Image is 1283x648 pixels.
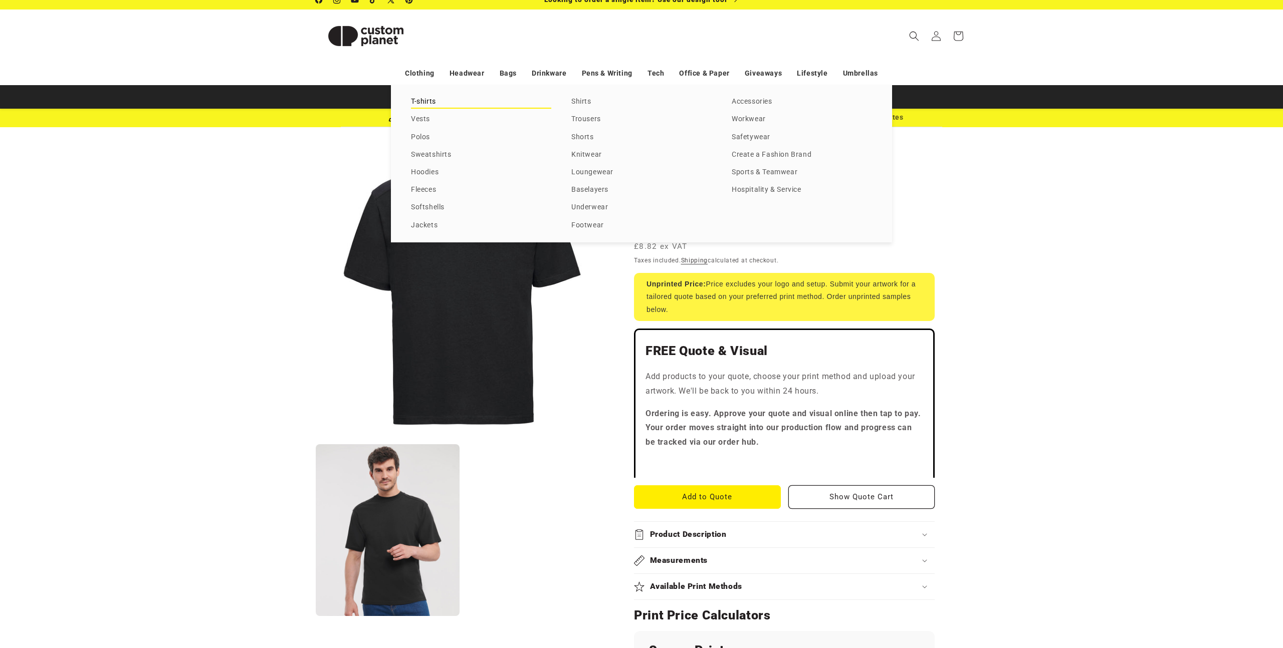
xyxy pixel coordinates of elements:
[582,65,632,82] a: Pens & Writing
[411,148,551,162] a: Sweatshirts
[634,241,688,252] span: £8.82 ex VAT
[732,95,872,109] a: Accessories
[732,113,872,126] a: Workwear
[405,65,435,82] a: Clothing
[646,343,923,359] h2: FREE Quote & Visual
[532,65,566,82] a: Drinkware
[732,183,872,197] a: Hospitality & Service
[634,273,935,321] div: Price excludes your logo and setup. Submit your artwork for a tailored quote based on your prefer...
[650,555,708,566] h2: Measurements
[903,25,925,47] summary: Search
[411,95,551,109] a: T-shirts
[647,280,706,288] strong: Unprinted Price:
[679,65,729,82] a: Office & Paper
[650,581,743,592] h2: Available Print Methods
[681,257,708,264] a: Shipping
[316,14,416,59] img: Custom Planet
[646,409,921,447] strong: Ordering is easy. Approve your quote and visual online then tap to pay. Your order moves straight...
[646,370,923,399] p: Add products to your quote, choose your print method and upload your artwork. We'll be back to yo...
[1111,540,1283,648] iframe: Chat Widget
[312,10,420,62] a: Custom Planet
[411,166,551,179] a: Hoodies
[797,65,827,82] a: Lifestyle
[634,548,935,573] summary: Measurements
[411,183,551,197] a: Fleeces
[450,65,485,82] a: Headwear
[411,131,551,144] a: Polos
[571,201,712,214] a: Underwear
[634,574,935,599] summary: Available Print Methods
[732,131,872,144] a: Safetywear
[732,166,872,179] a: Sports & Teamwear
[411,113,551,126] a: Vests
[571,95,712,109] a: Shirts
[646,458,923,468] iframe: Customer reviews powered by Trustpilot
[634,607,935,623] h2: Print Price Calculators
[634,255,935,265] div: Taxes included. calculated at checkout.
[316,145,609,616] media-gallery: Gallery Viewer
[571,166,712,179] a: Loungewear
[648,65,664,82] a: Tech
[843,65,878,82] a: Umbrellas
[571,183,712,197] a: Baselayers
[634,485,781,509] button: Add to Quote
[745,65,782,82] a: Giveaways
[411,219,551,232] a: Jackets
[500,65,517,82] a: Bags
[571,219,712,232] a: Footwear
[788,485,935,509] button: Show Quote Cart
[634,522,935,547] summary: Product Description
[650,529,727,540] h2: Product Description
[571,148,712,162] a: Knitwear
[571,113,712,126] a: Trousers
[732,148,872,162] a: Create a Fashion Brand
[411,201,551,214] a: Softshells
[571,131,712,144] a: Shorts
